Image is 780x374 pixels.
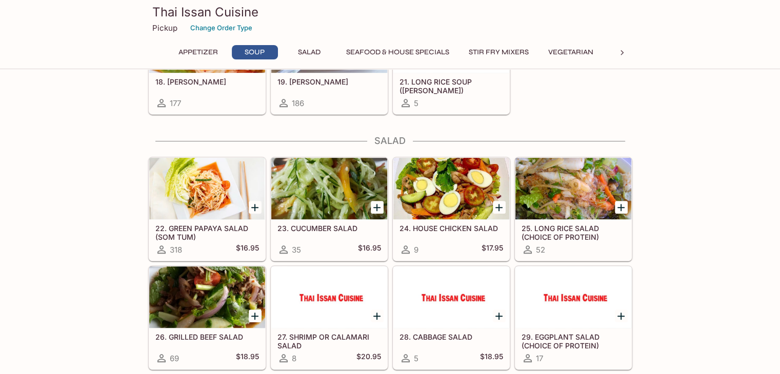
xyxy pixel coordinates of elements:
button: Vegetarian [543,45,599,59]
button: Seafood & House Specials [341,45,455,59]
button: Add 27. SHRIMP OR CALAMARI SALAD [371,309,384,322]
a: 28. CABBAGE SALAD5$18.95 [393,266,510,369]
span: 5 [414,98,418,108]
h5: 26. GRILLED BEEF SALAD [155,333,259,341]
div: 19. TOM KHA [271,11,387,73]
div: 28. CABBAGE SALAD [393,266,509,328]
span: 177 [170,98,181,108]
a: 25. LONG RICE SALAD (CHOICE OF PROTEIN)52 [515,157,632,261]
a: 22. GREEN PAPAYA SALAD (SOM TUM)318$16.95 [149,157,266,261]
p: Pickup [152,23,177,33]
h5: $16.95 [358,243,381,256]
div: 18. TOM YUM [149,11,265,73]
div: 26. GRILLED BEEF SALAD [149,266,265,328]
span: 52 [536,245,545,255]
h5: 24. HOUSE CHICKEN SALAD [399,224,503,233]
button: Stir Fry Mixers [463,45,534,59]
button: Noodles [607,45,653,59]
span: 5 [414,354,418,363]
h5: 21. LONG RICE SOUP ([PERSON_NAME]) [399,77,503,94]
div: 27. SHRIMP OR CALAMARI SALAD [271,266,387,328]
h5: $16.95 [236,243,259,256]
button: Add 26. GRILLED BEEF SALAD [249,309,262,322]
h5: 23. CUCUMBER SALAD [277,224,381,233]
h5: $20.95 [356,352,381,364]
button: Salad [286,45,332,59]
h4: Salad [148,135,632,147]
span: 186 [292,98,304,108]
div: 25. LONG RICE SALAD (CHOICE OF PROTEIN) [515,158,631,219]
div: 21. LONG RICE SOUP (KAENG WOON SEN) [393,11,509,73]
span: 8 [292,354,296,363]
div: 22. GREEN PAPAYA SALAD (SOM TUM) [149,158,265,219]
button: Add 23. CUCUMBER SALAD [371,201,384,214]
button: Add 22. GREEN PAPAYA SALAD (SOM TUM) [249,201,262,214]
span: 35 [292,245,301,255]
h3: Thai Issan Cuisine [152,4,628,20]
div: 24. HOUSE CHICKEN SALAD [393,158,509,219]
span: 69 [170,354,179,363]
h5: 25. LONG RICE SALAD (CHOICE OF PROTEIN) [522,224,625,241]
h5: 19. [PERSON_NAME] [277,77,381,86]
span: 9 [414,245,418,255]
button: Soup [232,45,278,59]
button: Add 29. EGGPLANT SALAD (CHOICE OF PROTEIN) [615,309,628,322]
h5: $18.95 [236,352,259,364]
h5: 29. EGGPLANT SALAD (CHOICE OF PROTEIN) [522,333,625,349]
a: 24. HOUSE CHICKEN SALAD9$17.95 [393,157,510,261]
h5: 28. CABBAGE SALAD [399,333,503,341]
div: 23. CUCUMBER SALAD [271,158,387,219]
h5: $18.95 [480,352,503,364]
button: Add 28. CABBAGE SALAD [493,309,506,322]
button: Add 24. HOUSE CHICKEN SALAD [493,201,506,214]
h5: 27. SHRIMP OR CALAMARI SALAD [277,333,381,349]
button: Appetizer [173,45,224,59]
a: 29. EGGPLANT SALAD (CHOICE OF PROTEIN)17 [515,266,632,369]
button: Change Order Type [186,20,257,36]
h5: $17.95 [482,243,503,256]
h5: 22. GREEN PAPAYA SALAD (SOM TUM) [155,224,259,241]
a: 26. GRILLED BEEF SALAD69$18.95 [149,266,266,369]
a: 23. CUCUMBER SALAD35$16.95 [271,157,388,261]
span: 17 [536,354,543,363]
h5: 18. [PERSON_NAME] [155,77,259,86]
span: 318 [170,245,182,255]
div: 29. EGGPLANT SALAD (CHOICE OF PROTEIN) [515,266,631,328]
button: Add 25. LONG RICE SALAD (CHOICE OF PROTEIN) [615,201,628,214]
a: 27. SHRIMP OR CALAMARI SALAD8$20.95 [271,266,388,369]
